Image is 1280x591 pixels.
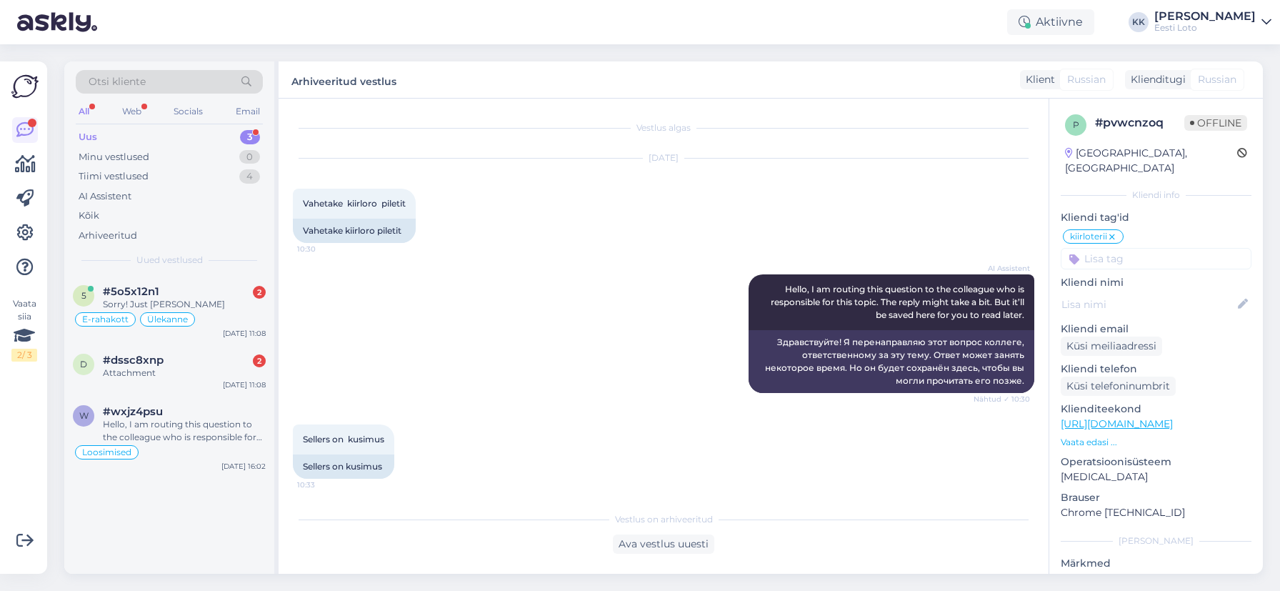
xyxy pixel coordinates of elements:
[303,198,406,209] span: Vahetake kiirloro piletit
[293,455,394,479] div: Sellers on kusimus
[297,244,351,254] span: 10:30
[79,410,89,421] span: w
[303,434,384,445] span: Sellers on kusimus
[136,254,203,267] span: Uued vestlused
[1065,146,1237,176] div: [GEOGRAPHIC_DATA], [GEOGRAPHIC_DATA]
[1198,72,1236,87] span: Russian
[79,209,99,223] div: Kõik
[79,130,97,144] div: Uus
[293,121,1034,134] div: Vestlus algas
[974,394,1030,404] span: Nähtud ✓ 10:30
[1125,72,1186,87] div: Klienditugi
[1007,9,1094,35] div: Aktiivne
[297,480,351,490] span: 10:33
[1061,297,1235,312] input: Lisa nimi
[103,298,266,311] div: Sorry! Just [PERSON_NAME]
[103,418,266,444] div: Hello, I am routing this question to the colleague who is responsible for this topic. The reply m...
[1061,417,1173,430] a: [URL][DOMAIN_NAME]
[76,102,92,121] div: All
[79,169,149,184] div: Tiimi vestlused
[171,102,206,121] div: Socials
[1061,248,1251,269] input: Lisa tag
[1061,505,1251,520] p: Chrome [TECHNICAL_ID]
[82,315,129,324] span: E-rahakott
[615,513,713,526] span: Vestlus on arhiveeritud
[239,169,260,184] div: 4
[103,367,266,379] div: Attachment
[253,286,266,299] div: 2
[1020,72,1055,87] div: Klient
[240,130,260,144] div: 3
[293,152,1034,164] div: [DATE]
[1061,337,1162,356] div: Küsi meiliaadressi
[976,263,1030,274] span: AI Assistent
[223,379,266,390] div: [DATE] 11:08
[293,219,416,243] div: Vahetake kiirloro piletit
[147,315,188,324] span: Ülekanne
[79,189,131,204] div: AI Assistent
[11,73,39,100] img: Askly Logo
[79,229,137,243] div: Arhiveeritud
[1061,377,1176,396] div: Küsi telefoninumbrit
[82,448,131,457] span: Loosimised
[1073,119,1079,130] span: p
[223,328,266,339] div: [DATE] 11:08
[291,70,396,89] label: Arhiveeritud vestlus
[1184,115,1247,131] span: Offline
[103,405,163,418] span: #wxjz4psu
[233,102,263,121] div: Email
[1061,275,1251,290] p: Kliendi nimi
[1154,11,1256,22] div: [PERSON_NAME]
[11,349,37,362] div: 2 / 3
[79,150,149,164] div: Minu vestlused
[749,330,1034,393] div: Здравствуйте! Я перенаправляю этот вопрос коллеге, ответственному за эту тему. Ответ может занять...
[1061,362,1251,377] p: Kliendi telefon
[1061,455,1251,470] p: Operatsioonisüsteem
[103,285,159,298] span: #5o5x12n1
[1154,22,1256,34] div: Eesti Loto
[1061,402,1251,417] p: Klienditeekond
[119,102,144,121] div: Web
[1154,11,1271,34] a: [PERSON_NAME]Eesti Loto
[81,290,86,301] span: 5
[11,297,37,362] div: Vaata siia
[1129,12,1149,32] div: KK
[1061,535,1251,547] div: [PERSON_NAME]
[1061,490,1251,505] p: Brauser
[613,535,714,554] div: Ava vestlus uuesti
[1067,72,1106,87] span: Russian
[221,461,266,472] div: [DATE] 16:02
[1095,114,1184,131] div: # pvwcnzoq
[103,354,164,367] span: #dssc8xnp
[771,284,1026,320] span: Hello, I am routing this question to the colleague who is responsible for this topic. The reply m...
[80,359,87,369] span: d
[239,150,260,164] div: 0
[89,74,146,89] span: Otsi kliente
[1061,322,1251,337] p: Kliendi email
[1061,189,1251,202] div: Kliendi info
[1061,210,1251,225] p: Kliendi tag'id
[253,354,266,367] div: 2
[1070,232,1107,241] span: kiirloterii
[1061,436,1251,449] p: Vaata edasi ...
[1061,556,1251,571] p: Märkmed
[1061,470,1251,485] p: [MEDICAL_DATA]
